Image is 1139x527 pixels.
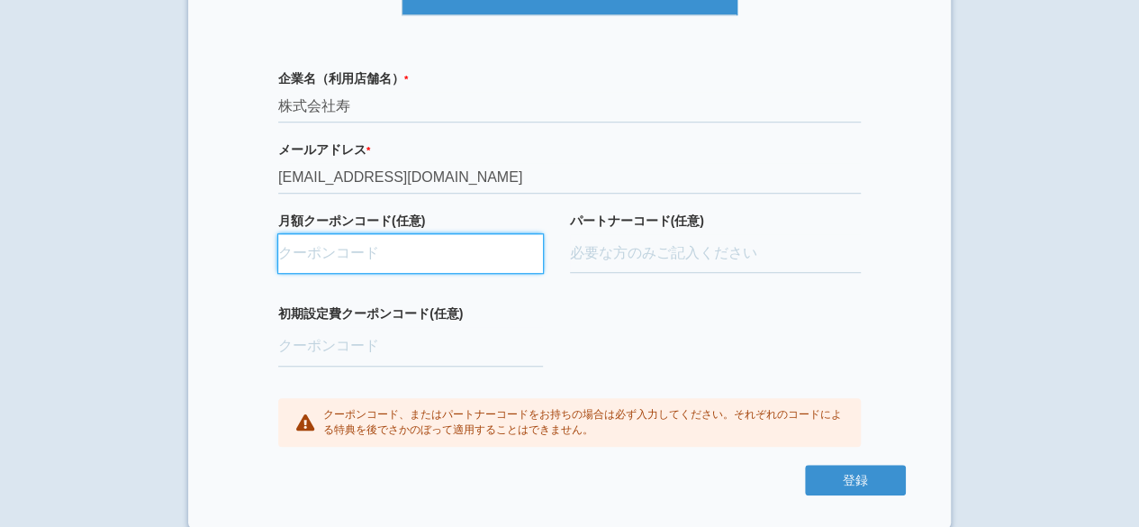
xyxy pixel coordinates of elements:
[323,407,843,438] p: クーポンコード、またはパートナーコードをお持ちの場合は必ず入力してください。それぞれのコードによる特典を後でさかのぼって適用することはできません。
[278,234,543,274] input: クーポンコード
[805,465,906,495] button: 登録
[278,141,861,159] label: メールアドレス
[278,212,543,230] label: 月額クーポンコード(任意)
[570,234,862,274] input: 必要な方のみご記入ください
[278,69,861,87] label: 企業名（利用店舗名）
[278,327,543,367] input: クーポンコード
[570,212,862,230] label: パートナーコード(任意)
[278,304,543,323] label: 初期設定費クーポンコード(任意)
